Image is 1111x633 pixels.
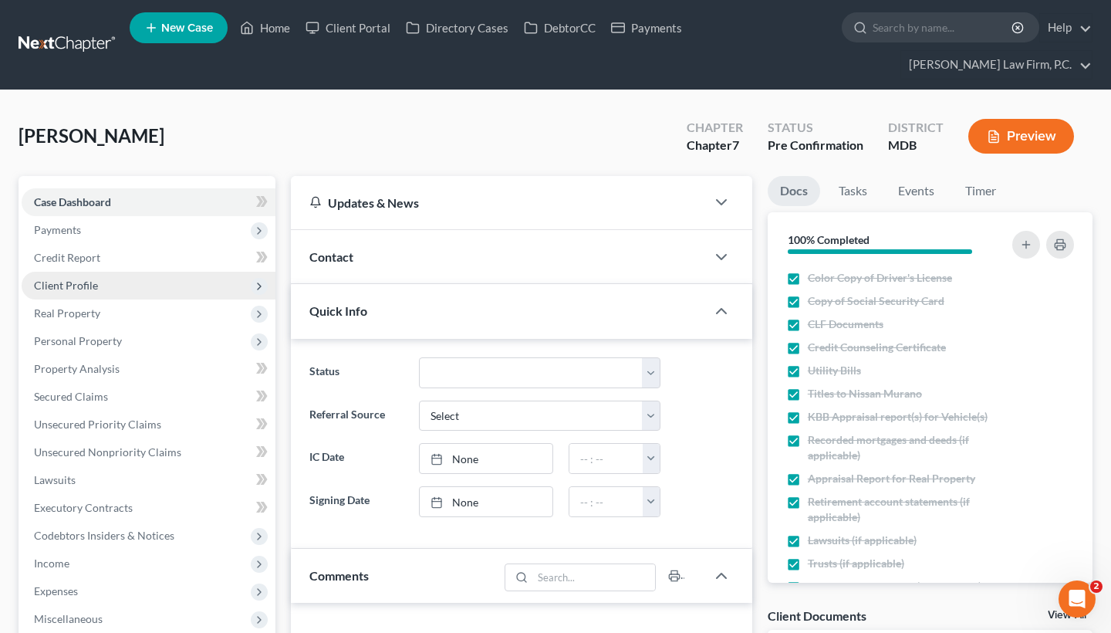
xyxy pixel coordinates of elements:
[232,14,298,42] a: Home
[34,557,69,570] span: Income
[420,444,552,473] a: None
[22,188,275,216] a: Case Dashboard
[768,608,866,624] div: Client Documents
[302,486,411,517] label: Signing Date
[687,119,743,137] div: Chapter
[768,176,820,206] a: Docs
[34,223,81,236] span: Payments
[808,471,975,486] span: Appraisal Report for Real Property
[22,355,275,383] a: Property Analysis
[1090,581,1103,593] span: 2
[888,119,944,137] div: District
[34,501,133,514] span: Executory Contracts
[34,529,174,542] span: Codebtors Insiders & Notices
[808,494,998,525] span: Retirement account statements (if applicable)
[22,411,275,438] a: Unsecured Priority Claims
[808,556,904,571] span: Trusts (if applicable)
[34,584,78,597] span: Expenses
[34,251,100,264] span: Credit Report
[1048,610,1086,621] a: View All
[516,14,603,42] a: DebtorCC
[808,386,922,401] span: Titles to Nissan Murano
[309,568,369,583] span: Comments
[826,176,880,206] a: Tasks
[34,279,98,292] span: Client Profile
[34,362,120,375] span: Property Analysis
[968,119,1074,154] button: Preview
[22,244,275,272] a: Credit Report
[302,357,411,388] label: Status
[161,22,213,34] span: New Case
[309,249,353,264] span: Contact
[1040,14,1092,42] a: Help
[808,579,981,594] span: Life insurance policies (if applicable)
[873,13,1014,42] input: Search by name...
[309,195,687,211] div: Updates & News
[34,195,111,208] span: Case Dashboard
[34,334,122,347] span: Personal Property
[34,418,161,431] span: Unsecured Priority Claims
[808,363,861,378] span: Utility Bills
[808,533,917,548] span: Lawsuits (if applicable)
[298,14,398,42] a: Client Portal
[687,137,743,154] div: Chapter
[953,176,1008,206] a: Timer
[808,432,998,463] span: Recorded mortgages and deeds (if applicable)
[768,119,863,137] div: Status
[1059,581,1096,618] iframe: Intercom live chat
[309,303,367,318] span: Quick Info
[420,487,552,516] a: None
[569,487,643,516] input: -- : --
[732,137,739,152] span: 7
[19,124,164,147] span: [PERSON_NAME]
[22,438,275,466] a: Unsecured Nonpriority Claims
[34,306,100,320] span: Real Property
[569,444,643,473] input: -- : --
[808,409,988,425] span: KBB Appraisal report(s) for Vehicle(s)
[768,137,863,154] div: Pre Confirmation
[808,316,883,332] span: CLF Documents
[901,51,1092,79] a: [PERSON_NAME] Law Firm, P.C.
[886,176,947,206] a: Events
[34,473,76,486] span: Lawsuits
[22,466,275,494] a: Lawsuits
[34,612,103,625] span: Miscellaneous
[22,494,275,522] a: Executory Contracts
[34,445,181,459] span: Unsecured Nonpriority Claims
[788,233,870,246] strong: 100% Completed
[398,14,516,42] a: Directory Cases
[808,270,952,286] span: Color Copy of Driver's License
[808,293,944,309] span: Copy of Social Security Card
[302,401,411,432] label: Referral Source
[532,564,655,591] input: Search...
[603,14,690,42] a: Payments
[808,340,946,355] span: Credit Counseling Certificate
[34,390,108,403] span: Secured Claims
[22,383,275,411] a: Secured Claims
[888,137,944,154] div: MDB
[302,443,411,474] label: IC Date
